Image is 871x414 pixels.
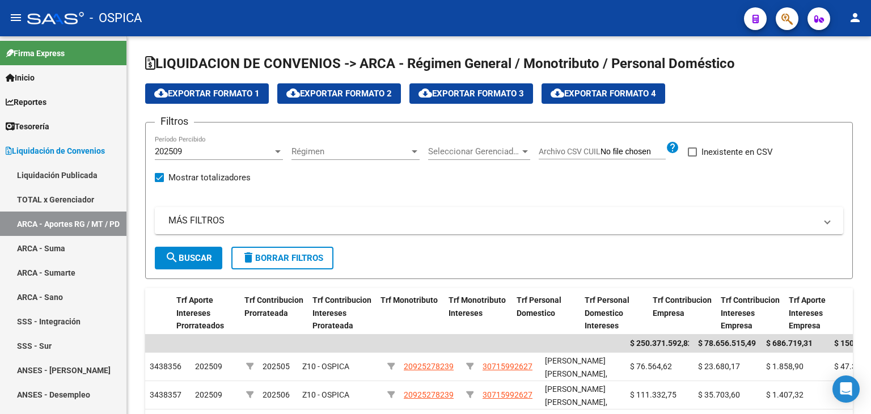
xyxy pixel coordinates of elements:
[789,295,826,331] span: Trf Aporte Intereses Empresa
[698,362,740,371] span: $ 23.680,17
[784,288,852,338] datatable-header-cell: Trf Aporte Intereses Empresa
[6,145,105,157] span: Liquidación de Convenios
[630,362,672,371] span: $ 76.564,62
[150,390,181,399] span: 3438357
[701,145,773,159] span: Inexistente en CSV
[168,214,816,227] mat-panel-title: MÁS FILTROS
[551,88,656,99] span: Exportar Formato 4
[263,362,290,371] span: 202505
[286,88,392,99] span: Exportar Formato 2
[585,295,629,331] span: Trf Personal Domestico Intereses
[291,146,409,157] span: Régimen
[483,362,532,371] span: 30715992627
[145,56,735,71] span: LIQUIDACION DE CONVENIOS -> ARCA - Régimen General / Monotributo / Personal Doméstico
[242,253,323,263] span: Borrar Filtros
[286,86,300,100] mat-icon: cloud_download
[666,141,679,154] mat-icon: help
[155,146,182,157] span: 202509
[449,295,506,318] span: Trf Monotributo Intereses
[155,247,222,269] button: Buscar
[244,295,303,318] span: Trf Contribucion Prorrateada
[580,288,648,338] datatable-header-cell: Trf Personal Domestico Intereses
[154,88,260,99] span: Exportar Formato 1
[302,362,349,371] span: Z10 - OSPICA
[240,288,308,338] datatable-header-cell: Trf Contribucion Prorrateada
[263,390,290,399] span: 202506
[766,362,804,371] span: $ 1.858,90
[545,356,607,378] span: [PERSON_NAME] [PERSON_NAME],
[428,146,520,157] span: Seleccionar Gerenciador
[418,86,432,100] mat-icon: cloud_download
[9,11,23,24] mat-icon: menu
[512,288,580,338] datatable-header-cell: Trf Personal Domestico
[150,362,181,371] span: 3438356
[168,171,251,184] span: Mostrar totalizadores
[145,83,269,104] button: Exportar Formato 1
[6,96,46,108] span: Reportes
[698,390,740,399] span: $ 35.703,60
[551,86,564,100] mat-icon: cloud_download
[404,390,454,399] span: 20925278239
[539,147,601,156] span: Archivo CSV CUIL
[630,390,676,399] span: $ 111.332,75
[418,88,524,99] span: Exportar Formato 3
[716,288,784,338] datatable-header-cell: Trf Contribucion Intereses Empresa
[172,288,240,338] datatable-header-cell: Trf Aporte Intereses Prorrateados
[312,295,371,331] span: Trf Contribucion Intereses Prorateada
[380,295,438,305] span: Trf Monotributo
[517,295,561,318] span: Trf Personal Domestico
[542,83,665,104] button: Exportar Formato 4
[176,295,224,331] span: Trf Aporte Intereses Prorrateados
[90,6,142,31] span: - OSPICA
[601,147,666,157] input: Archivo CSV CUIL
[404,362,454,371] span: 20925278239
[308,288,376,338] datatable-header-cell: Trf Contribucion Intereses Prorateada
[376,288,444,338] datatable-header-cell: Trf Monotributo
[6,120,49,133] span: Tesorería
[302,390,349,399] span: Z10 - OSPICA
[444,288,512,338] datatable-header-cell: Trf Monotributo Intereses
[545,385,607,407] span: [PERSON_NAME] [PERSON_NAME],
[155,207,843,234] mat-expansion-panel-header: MÁS FILTROS
[195,390,222,399] span: 202509
[154,86,168,100] mat-icon: cloud_download
[832,375,860,403] div: Open Intercom Messenger
[698,339,756,348] span: $ 78.656.515,49
[155,113,194,129] h3: Filtros
[648,288,716,338] datatable-header-cell: Trf Contribucion Empresa
[231,247,333,269] button: Borrar Filtros
[653,295,712,318] span: Trf Contribucion Empresa
[409,83,533,104] button: Exportar Formato 3
[195,362,222,371] span: 202509
[6,71,35,84] span: Inicio
[277,83,401,104] button: Exportar Formato 2
[483,390,532,399] span: 30715992627
[766,390,804,399] span: $ 1.407,32
[848,11,862,24] mat-icon: person
[630,339,692,348] span: $ 250.371.592,82
[165,251,179,264] mat-icon: search
[6,47,65,60] span: Firma Express
[766,339,813,348] span: $ 686.719,31
[242,251,255,264] mat-icon: delete
[721,295,780,331] span: Trf Contribucion Intereses Empresa
[165,253,212,263] span: Buscar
